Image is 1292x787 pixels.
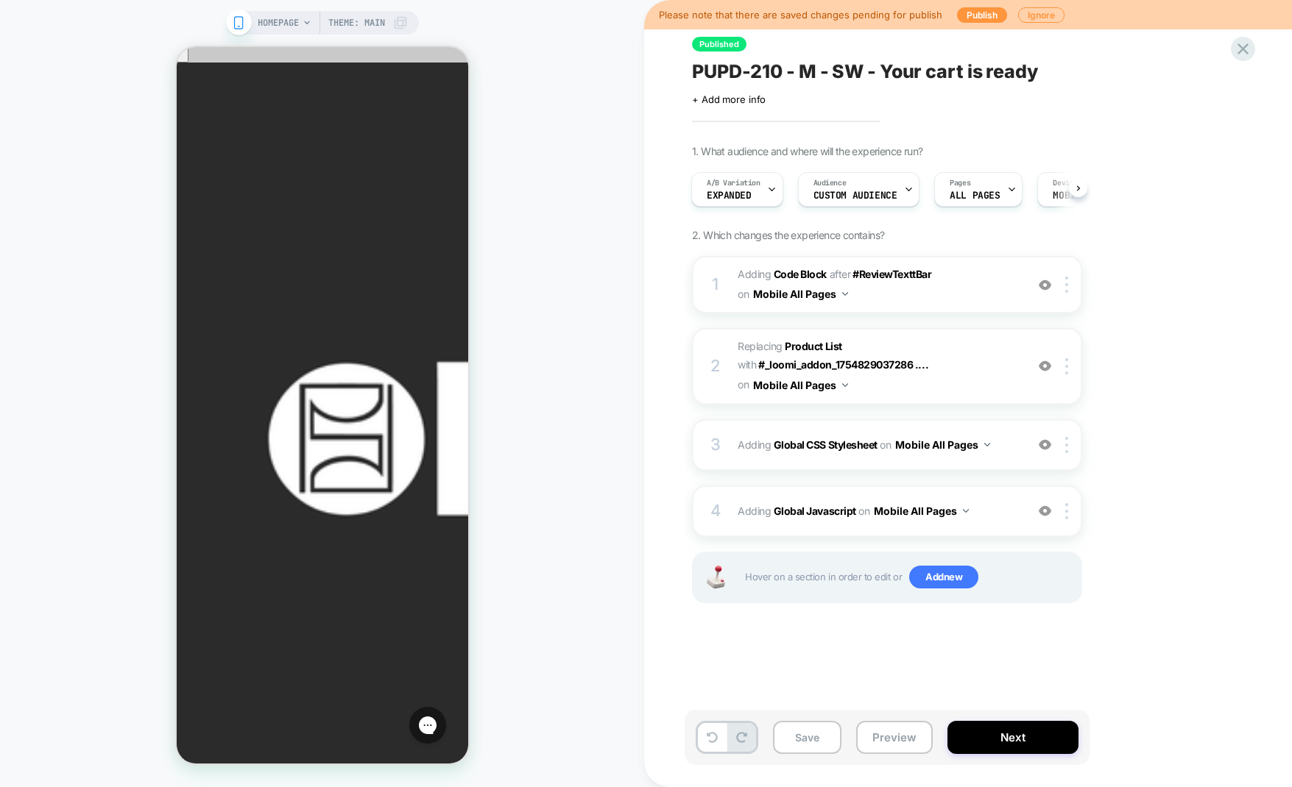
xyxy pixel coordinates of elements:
[738,340,842,352] span: Replacing
[880,435,891,454] span: on
[842,292,848,296] img: down arrow
[813,190,897,201] span: Custom Audience
[758,358,928,371] span: #_loomi_addon_1754829037286 ....
[738,375,749,393] span: on
[774,268,827,280] b: Code Block
[947,721,1079,754] button: Next
[1065,503,1068,519] img: close
[692,93,766,105] span: + Add more info
[909,566,978,589] span: Add new
[1039,438,1051,451] img: crossed eye
[692,229,884,241] span: 2. Which changes the experience contains?
[225,655,277,702] iframe: Gorgias live chat messenger
[328,11,385,35] span: Theme: MAIN
[957,7,1007,23] button: Publish
[1039,505,1051,517] img: crossed eye
[745,566,1073,589] span: Hover on a section in order to edit or
[692,60,1038,82] span: PUPD-210 - M - SW - Your cart is ready
[1065,358,1068,374] img: close
[984,443,990,446] img: down arrow
[874,500,969,521] button: Mobile All Pages
[1018,7,1065,23] button: Ignore
[738,285,749,303] span: on
[708,430,723,460] div: 3
[1053,190,1086,201] span: MOBILE
[858,502,869,520] span: on
[738,500,1018,521] span: Adding
[738,358,756,371] span: WITH
[1039,279,1051,291] img: crossed eye
[708,270,723,299] div: 1
[830,268,851,280] span: AFTER
[895,434,990,455] button: Mobile All Pages
[1065,437,1068,453] img: close
[701,566,730,588] img: Joystick
[708,496,723,526] div: 4
[258,11,299,35] span: HOMEPAGE
[785,340,841,352] b: Product List
[950,178,970,188] span: Pages
[708,352,723,381] div: 2
[774,438,878,451] b: Global CSS Stylesheet
[738,434,1018,455] span: Adding
[1053,178,1081,188] span: Devices
[707,190,752,201] span: Expanded
[692,145,922,157] span: 1. What audience and where will the experience run?
[963,509,969,513] img: down arrow
[813,178,847,188] span: Audience
[773,721,841,754] button: Save
[738,268,827,280] span: Adding
[692,37,746,51] span: Published
[774,505,856,517] b: Global Javascript
[852,268,931,280] span: #ReviewTexttBar
[707,178,760,188] span: A/B Variation
[950,190,1000,201] span: ALL PAGES
[753,283,848,305] button: Mobile All Pages
[842,383,848,387] img: down arrow
[1065,277,1068,293] img: close
[856,721,933,754] button: Preview
[753,374,848,396] button: Mobile All Pages
[1039,360,1051,372] img: crossed eye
